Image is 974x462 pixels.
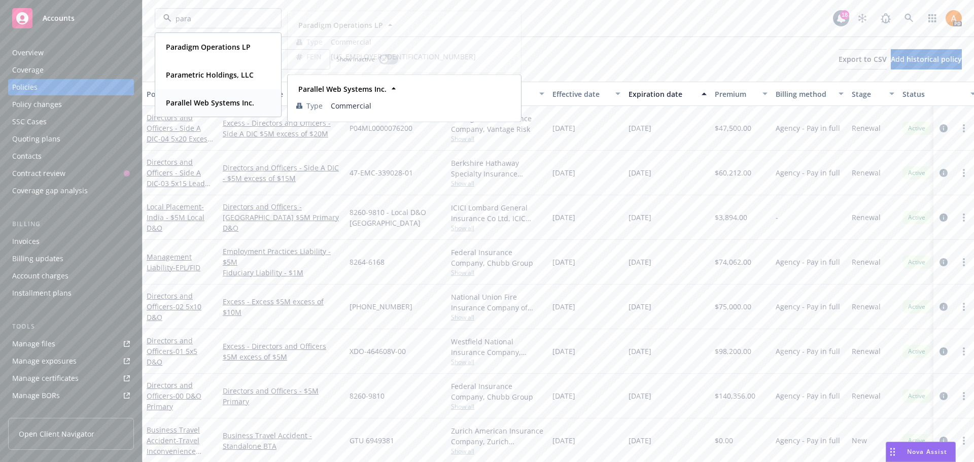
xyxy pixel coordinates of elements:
[552,257,575,267] span: [DATE]
[12,62,44,78] div: Coverage
[891,54,962,64] span: Add historical policy
[451,247,544,268] div: Federal Insurance Company, Chubb Group
[922,8,943,28] a: Switch app
[852,301,881,312] span: Renewal
[350,257,385,267] span: 8264-6168
[629,435,651,446] span: [DATE]
[223,162,341,184] a: Directors and Officers - Side A DIC - $5M excess of $15M
[350,346,406,357] span: XDO-464608V-00
[8,219,134,229] div: Billing
[958,301,970,313] a: more
[937,301,950,313] a: circleInformation
[12,370,79,386] div: Manage certificates
[331,37,512,47] span: Commercial
[451,202,544,224] div: ICICI Lombard General Insurance Co Ltd, ICIC Lombard, Chubb Group (International)
[8,79,134,95] a: Policies
[776,301,840,312] span: Agency - Pay in full
[147,134,213,154] span: - 04 5x20 Excess Side A
[776,167,840,178] span: Agency - Pay in full
[711,82,772,106] button: Premium
[8,251,134,267] a: Billing updates
[8,387,134,404] a: Manage BORs
[937,122,950,134] a: circleInformation
[451,179,544,188] span: Show all
[451,447,544,455] span: Show all
[8,4,134,32] a: Accounts
[147,291,201,322] a: Directors and Officers
[8,336,134,352] a: Manage files
[852,212,881,223] span: Renewal
[8,96,134,113] a: Policy changes
[772,82,848,106] button: Billing method
[451,292,544,313] div: National Union Fire Insurance Company of [GEOGRAPHIC_DATA], [GEOGRAPHIC_DATA], AIG
[223,341,341,362] a: Excess - Directors and Officers $5M excess of $5M
[451,224,544,232] span: Show all
[548,82,624,106] button: Effective date
[958,345,970,358] a: more
[946,10,962,26] img: photo
[8,285,134,301] a: Installment plans
[451,336,544,358] div: Westfield National Insurance Company, [GEOGRAPHIC_DATA]
[624,82,711,106] button: Expiration date
[776,123,840,133] span: Agency - Pay in full
[715,89,756,99] div: Premium
[907,447,947,456] span: Nova Assist
[12,45,44,61] div: Overview
[223,430,341,451] a: Business Travel Accident - Standalone BTA
[715,123,751,133] span: $47,500.00
[19,429,94,439] span: Open Client Navigator
[12,387,60,404] div: Manage BORs
[12,405,89,421] div: Summary of insurance
[852,257,881,267] span: Renewal
[8,370,134,386] a: Manage certificates
[552,435,575,446] span: [DATE]
[848,82,898,106] button: Stage
[166,42,251,52] strong: Paradigm Operations LP
[8,233,134,250] a: Invoices
[629,123,651,133] span: [DATE]
[629,346,651,357] span: [DATE]
[958,167,970,179] a: more
[839,54,887,64] span: Export to CSV
[12,165,65,182] div: Contract review
[715,301,751,312] span: $75,000.00
[776,346,840,357] span: Agency - Pay in full
[852,346,881,357] span: Renewal
[350,123,412,133] span: P04ML0000076200
[629,212,651,223] span: [DATE]
[629,167,651,178] span: [DATE]
[223,246,341,267] a: Employment Practices Liability - $5M
[12,114,47,130] div: SSC Cases
[451,268,544,277] span: Show all
[350,207,443,228] span: 8260-9810 - Local D&O [GEOGRAPHIC_DATA]
[552,346,575,357] span: [DATE]
[219,82,345,106] button: Lines of coverage
[306,37,323,47] span: Type
[8,322,134,332] div: Tools
[223,296,341,317] a: Excess - Excess $5M excess of $10M
[907,347,927,356] span: Active
[937,435,950,447] a: circleInformation
[147,202,204,233] span: - India - $5M Local D&O
[876,8,896,28] a: Report a Bug
[907,124,927,133] span: Active
[306,100,323,111] span: Type
[223,267,341,278] a: Fiduciary Liability - $1M
[12,131,60,147] div: Quoting plans
[776,435,840,446] span: Agency - Pay in full
[715,257,751,267] span: $74,062.00
[147,336,197,367] a: Directors and Officers
[12,183,88,199] div: Coverage gap analysis
[350,301,412,312] span: [PHONE_NUMBER]
[937,167,950,179] a: circleInformation
[852,167,881,178] span: Renewal
[166,98,254,108] strong: Parallel Web Systems Inc.
[8,353,134,369] span: Manage exposures
[8,405,134,421] a: Summary of insurance
[12,336,55,352] div: Manage files
[331,100,512,111] span: Commercial
[776,257,840,267] span: Agency - Pay in full
[839,49,887,69] button: Export to CSV
[143,82,219,106] button: Policy details
[350,435,394,446] span: GTU 6949381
